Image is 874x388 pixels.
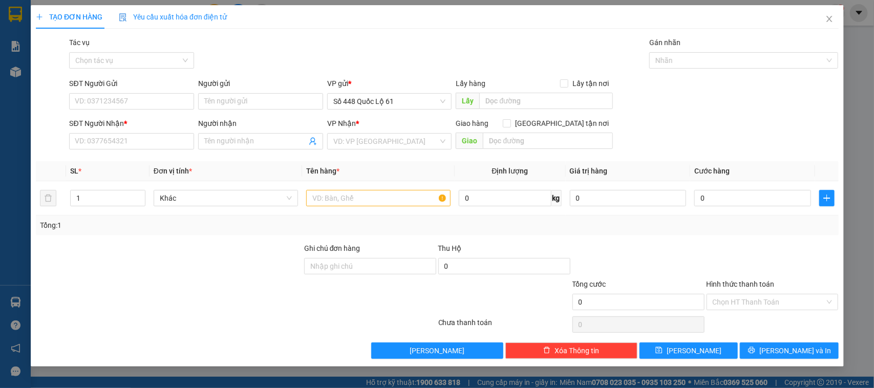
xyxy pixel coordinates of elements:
[572,280,606,288] span: Tổng cước
[456,119,488,127] span: Giao hàng
[479,93,613,109] input: Dọc đường
[40,220,338,231] div: Tổng: 1
[306,190,451,206] input: VD: Bàn, Ghế
[36,13,43,20] span: plus
[740,342,838,359] button: printer[PERSON_NAME] và In
[815,5,843,34] button: Close
[304,244,360,252] label: Ghi chú đơn hàng
[569,167,607,175] span: Giá trị hàng
[569,190,686,206] input: 0
[456,79,485,88] span: Lấy hàng
[819,190,834,206] button: plus
[748,347,755,355] span: printer
[639,342,737,359] button: save[PERSON_NAME]
[40,190,56,206] button: delete
[333,94,446,109] span: Số 448 Quốc Lộ 61
[505,342,637,359] button: deleteXóa Thông tin
[551,190,561,206] span: kg
[410,345,464,356] span: [PERSON_NAME]
[198,118,323,129] div: Người nhận
[70,167,78,175] span: SL
[119,13,227,21] span: Yêu cầu xuất hóa đơn điện tử
[667,345,721,356] span: [PERSON_NAME]
[568,78,613,89] span: Lấy tận nơi
[309,137,317,145] span: user-add
[694,167,730,175] span: Cước hàng
[555,345,599,356] span: Xóa Thông tin
[649,38,680,47] label: Gán nhãn
[759,345,831,356] span: [PERSON_NAME] và In
[306,167,339,175] span: Tên hàng
[160,190,292,206] span: Khác
[36,13,102,21] span: TẠO ĐƠN HÀNG
[5,55,71,78] li: VP Số 448 Quốc Lộ 61
[371,342,503,359] button: [PERSON_NAME]
[543,347,550,355] span: delete
[119,13,127,21] img: icon
[456,93,479,109] span: Lấy
[69,38,90,47] label: Tác vụ
[198,78,323,89] div: Người gửi
[483,133,613,149] input: Dọc đường
[5,5,148,44] li: Bốn Luyện Express
[154,167,192,175] span: Đơn vị tính
[706,280,774,288] label: Hình thức thanh toán
[69,118,194,129] div: SĐT Người Nhận
[69,78,194,89] div: SĐT Người Gửi
[820,194,834,202] span: plus
[825,15,833,23] span: close
[71,55,136,89] li: VP [GEOGRAPHIC_DATA]
[327,119,356,127] span: VP Nhận
[437,317,571,335] div: Chưa thanh toán
[304,258,436,274] input: Ghi chú đơn hàng
[456,133,483,149] span: Giao
[511,118,613,129] span: [GEOGRAPHIC_DATA] tận nơi
[492,167,528,175] span: Định lượng
[655,347,663,355] span: save
[438,244,461,252] span: Thu Hộ
[327,78,452,89] div: VP gửi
